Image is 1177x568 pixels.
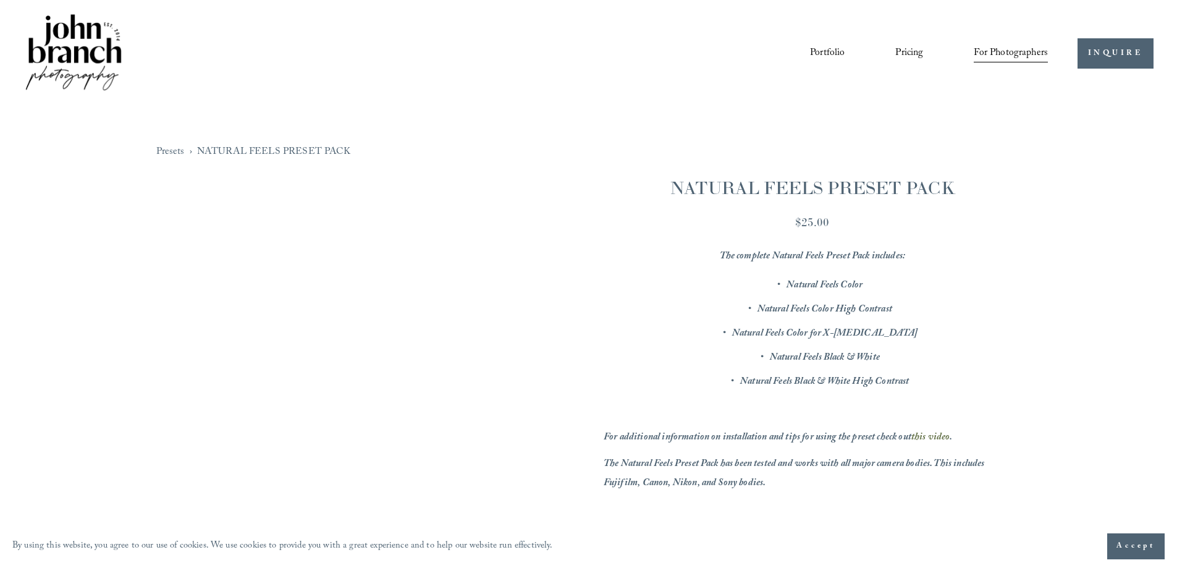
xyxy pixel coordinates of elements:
em: . [950,430,952,446]
em: Natural Feels Black & White High Contrast [740,374,909,391]
a: folder dropdown [974,43,1048,64]
img: John Branch IV Photography [23,12,124,95]
div: $25.00 [604,214,1021,231]
a: NATURAL FEELS PRESET PACK [197,143,351,162]
em: Natural Feels Color [787,278,863,294]
a: INQUIRE [1078,38,1154,69]
a: Presets [156,143,185,162]
em: The Natural Feels Preset Pack has been tested and works with all major camera bodies. This includ... [604,456,987,492]
a: Portfolio [810,43,845,64]
span: Accept [1116,540,1155,553]
em: The complete Natural Feels Preset Pack includes: [720,248,906,265]
em: Natural Feels Color High Contrast [757,302,892,318]
button: Accept [1107,533,1165,559]
h1: NATURAL FEELS PRESET PACK [604,176,1021,200]
em: Natural Feels Black & White [770,350,880,367]
a: this video [911,430,950,446]
em: Natural Feels Color for X-[MEDICAL_DATA] [732,326,918,342]
p: By using this website, you agree to our use of cookies. We use cookies to provide you with a grea... [12,538,553,556]
em: For additional information on installation and tips for using the preset check out [604,430,911,446]
span: › [190,143,192,162]
span: For Photographers [974,44,1048,63]
a: Pricing [895,43,923,64]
